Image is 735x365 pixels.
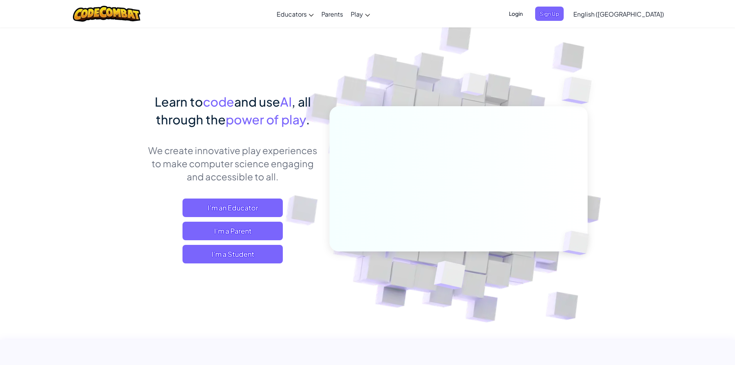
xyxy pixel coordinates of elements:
p: We create innovative play experiences to make computer science engaging and accessible to all. [148,144,318,183]
a: I'm a Parent [182,222,283,240]
img: Overlap cubes [446,58,502,115]
span: AI [280,94,292,109]
img: Overlap cubes [546,58,613,123]
a: Educators [273,3,318,24]
span: English ([GEOGRAPHIC_DATA]) [573,10,664,18]
span: Play [351,10,363,18]
span: code [203,94,234,109]
a: Play [347,3,374,24]
a: English ([GEOGRAPHIC_DATA]) [569,3,668,24]
span: Learn to [155,94,203,109]
img: CodeCombat logo [73,6,140,22]
span: and use [234,94,280,109]
button: I'm a Student [182,245,283,263]
a: Parents [318,3,347,24]
button: Login [504,7,527,21]
span: . [306,112,310,127]
img: Overlap cubes [415,244,484,309]
span: Educators [277,10,307,18]
img: Overlap cubes [549,215,607,271]
button: Sign Up [535,7,564,21]
a: I'm an Educator [182,199,283,217]
span: power of play [226,112,306,127]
